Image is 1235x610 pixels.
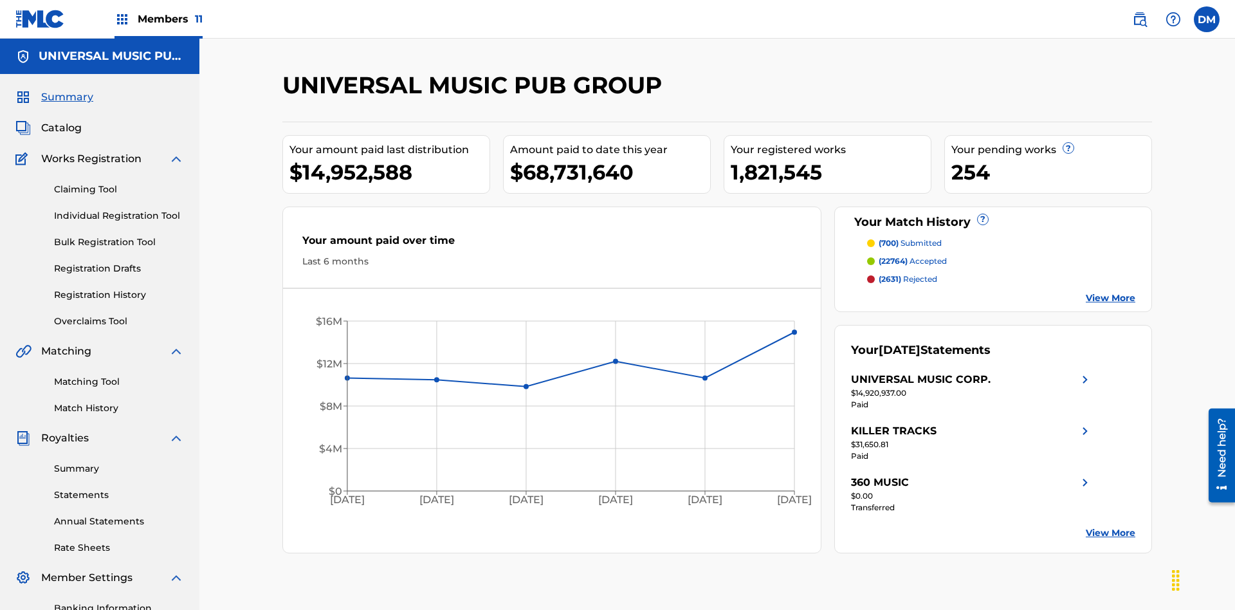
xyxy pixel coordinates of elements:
[282,71,668,100] h2: UNIVERSAL MUSIC PUB GROUP
[851,475,1093,513] a: 360 MUSICright chevron icon$0.00Transferred
[1077,372,1093,387] img: right chevron icon
[778,494,812,506] tspan: [DATE]
[851,372,1093,411] a: UNIVERSAL MUSIC CORP.right chevron icon$14,920,937.00Paid
[54,209,184,223] a: Individual Registration Tool
[951,142,1151,158] div: Your pending works
[15,10,65,28] img: MLC Logo
[879,274,901,284] span: (2631)
[879,237,942,249] p: submitted
[320,400,342,412] tspan: $8M
[15,120,31,136] img: Catalog
[15,344,32,359] img: Matching
[41,344,91,359] span: Matching
[1199,403,1235,509] iframe: Resource Center
[169,570,184,586] img: expand
[1086,526,1135,540] a: View More
[879,238,899,248] span: (700)
[1077,423,1093,439] img: right chevron icon
[316,358,342,370] tspan: $12M
[851,342,991,359] div: Your Statements
[879,273,937,285] p: rejected
[1166,12,1181,27] img: help
[851,423,1093,462] a: KILLER TRACKSright chevron icon$31,650.81Paid
[15,89,93,105] a: SummarySummary
[509,494,544,506] tspan: [DATE]
[15,151,32,167] img: Works Registration
[54,183,184,196] a: Claiming Tool
[867,273,1136,285] a: (2631) rejected
[54,288,184,302] a: Registration History
[54,488,184,502] a: Statements
[54,402,184,415] a: Match History
[851,423,937,439] div: KILLER TRACKS
[598,494,633,506] tspan: [DATE]
[851,214,1136,231] div: Your Match History
[510,142,710,158] div: Amount paid to date this year
[54,541,184,555] a: Rate Sheets
[302,255,801,268] div: Last 6 months
[54,315,184,328] a: Overclaims Tool
[1132,12,1148,27] img: search
[867,255,1136,267] a: (22764) accepted
[169,151,184,167] img: expand
[39,49,184,64] h5: UNIVERSAL MUSIC PUB GROUP
[54,375,184,389] a: Matching Tool
[41,89,93,105] span: Summary
[54,515,184,528] a: Annual Statements
[851,399,1093,411] div: Paid
[329,485,342,497] tspan: $0
[731,158,931,187] div: 1,821,545
[15,89,31,105] img: Summary
[851,490,1093,502] div: $0.00
[41,430,89,446] span: Royalties
[1086,291,1135,305] a: View More
[54,462,184,476] a: Summary
[289,158,489,187] div: $14,952,588
[1063,143,1074,153] span: ?
[1160,6,1186,32] div: Help
[1171,548,1235,610] iframe: Chat Widget
[510,158,710,187] div: $68,731,640
[41,120,82,136] span: Catalog
[289,142,489,158] div: Your amount paid last distribution
[195,13,203,25] span: 11
[330,494,365,506] tspan: [DATE]
[851,439,1093,450] div: $31,650.81
[867,237,1136,249] a: (700) submitted
[54,262,184,275] a: Registration Drafts
[851,475,909,490] div: 360 MUSIC
[41,570,133,586] span: Member Settings
[1127,6,1153,32] a: Public Search
[169,344,184,359] img: expand
[1166,561,1186,600] div: Drag
[879,256,908,266] span: (22764)
[851,450,1093,462] div: Paid
[15,120,82,136] a: CatalogCatalog
[419,494,454,506] tspan: [DATE]
[879,343,920,357] span: [DATE]
[1077,475,1093,490] img: right chevron icon
[54,236,184,249] a: Bulk Registration Tool
[15,49,31,64] img: Accounts
[302,233,801,255] div: Your amount paid over time
[879,255,947,267] p: accepted
[731,142,931,158] div: Your registered works
[951,158,1151,187] div: 254
[851,372,991,387] div: UNIVERSAL MUSIC CORP.
[688,494,722,506] tspan: [DATE]
[169,430,184,446] img: expand
[1194,6,1220,32] div: User Menu
[114,12,130,27] img: Top Rightsholders
[138,12,203,26] span: Members
[15,570,31,586] img: Member Settings
[978,214,988,225] span: ?
[319,443,342,455] tspan: $4M
[316,315,342,328] tspan: $16M
[851,502,1093,513] div: Transferred
[15,430,31,446] img: Royalties
[41,151,142,167] span: Works Registration
[851,387,1093,399] div: $14,920,937.00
